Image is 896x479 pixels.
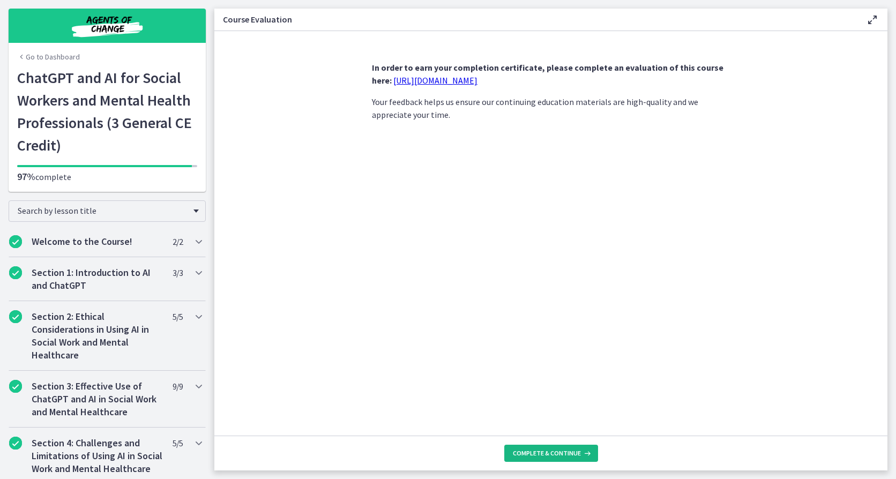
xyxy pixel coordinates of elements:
[173,380,183,393] span: 9 / 9
[9,437,22,450] i: Completed
[18,205,188,216] span: Search by lesson title
[9,266,22,279] i: Completed
[372,62,723,86] strong: In order to earn your completion certificate, please complete an evaluation of this course here:
[9,310,22,323] i: Completed
[173,266,183,279] span: 3 / 3
[393,75,477,86] a: [URL][DOMAIN_NAME]
[513,449,581,458] span: Complete & continue
[32,310,162,362] h2: Section 2: Ethical Considerations in Using AI in Social Work and Mental Healthcare
[17,170,197,183] p: complete
[9,380,22,393] i: Completed
[173,437,183,450] span: 5 / 5
[504,445,598,462] button: Complete & continue
[173,310,183,323] span: 5 / 5
[32,266,162,292] h2: Section 1: Introduction to AI and ChatGPT
[9,200,206,222] div: Search by lesson title
[17,66,197,156] h1: ChatGPT and AI for Social Workers and Mental Health Professionals (3 General CE Credit)
[17,170,35,183] span: 97%
[223,13,849,26] h3: Course Evaluation
[17,51,80,62] a: Go to Dashboard
[372,95,730,121] p: Your feedback helps us ensure our continuing education materials are high-quality and we apprecia...
[43,13,171,39] img: Agents of Change Social Work Test Prep
[9,235,22,248] i: Completed
[32,437,162,475] h2: Section 4: Challenges and Limitations of Using AI in Social Work and Mental Healthcare
[32,235,162,248] h2: Welcome to the Course!
[32,380,162,418] h2: Section 3: Effective Use of ChatGPT and AI in Social Work and Mental Healthcare
[173,235,183,248] span: 2 / 2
